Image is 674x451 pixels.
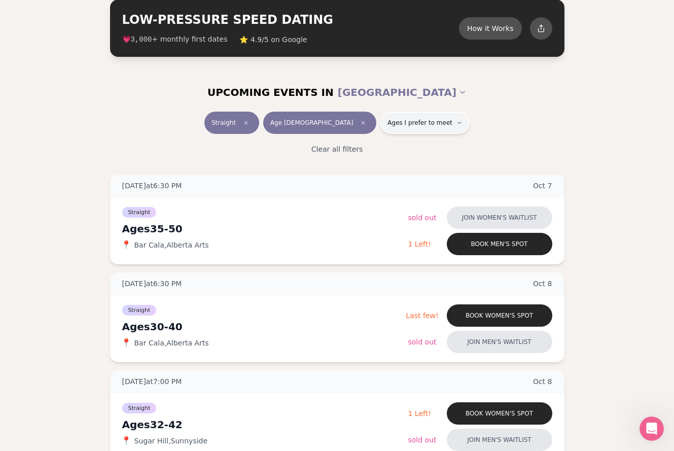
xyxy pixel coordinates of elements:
button: Ages I prefer to meet [380,112,470,134]
button: Join women's waitlist [447,206,552,229]
span: 📍 [122,241,130,249]
span: [DATE] at 6:30 PM [122,181,182,191]
button: Join men's waitlist [447,429,552,451]
span: Oct 8 [533,376,552,387]
div: Ages 35-50 [122,222,408,236]
span: Ages I prefer to meet [387,119,452,127]
span: Oct 8 [533,279,552,289]
span: Straight [122,305,157,316]
span: UPCOMING EVENTS IN [207,85,334,99]
span: Straight [122,403,157,413]
span: 1 Left! [408,240,431,248]
span: Sugar Hill , Sunnyside [134,436,208,446]
span: Oct 7 [533,181,552,191]
div: Ages 32-42 [122,418,408,432]
button: How it Works [459,17,522,40]
span: Straight [122,207,157,218]
button: Book women's spot [447,304,552,327]
span: [DATE] at 6:30 PM [122,279,182,289]
div: Ages 30-40 [122,320,406,334]
button: Join men's waitlist [447,331,552,353]
button: Clear all filters [305,138,369,160]
span: Clear event type filter [240,117,252,129]
span: Bar Cala , Alberta Arts [134,240,209,250]
button: Book women's spot [447,402,552,425]
button: Book men's spot [447,233,552,255]
span: [DATE] at 7:00 PM [122,376,182,387]
span: Age [DEMOGRAPHIC_DATA] [270,119,353,127]
iframe: Intercom live chat [640,417,664,441]
h2: LOW-PRESSURE SPEED DATING [122,12,459,28]
span: ⭐ 4.9/5 on Google [239,34,307,45]
span: Sold Out [408,338,437,346]
span: 1 Left! [408,409,431,418]
button: StraightClear event type filter [204,112,259,134]
span: Straight [211,119,236,127]
span: Clear age [357,117,369,129]
button: Age [DEMOGRAPHIC_DATA]Clear age [263,112,376,134]
span: Bar Cala , Alberta Arts [134,338,209,348]
span: 3,000 [131,36,152,44]
span: 📍 [122,339,130,347]
span: 💗 + monthly first dates [122,34,228,45]
span: Sold Out [408,214,437,222]
span: Sold Out [408,436,437,444]
span: 📍 [122,437,130,445]
button: [GEOGRAPHIC_DATA] [338,81,467,103]
span: Last few! [406,311,438,320]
